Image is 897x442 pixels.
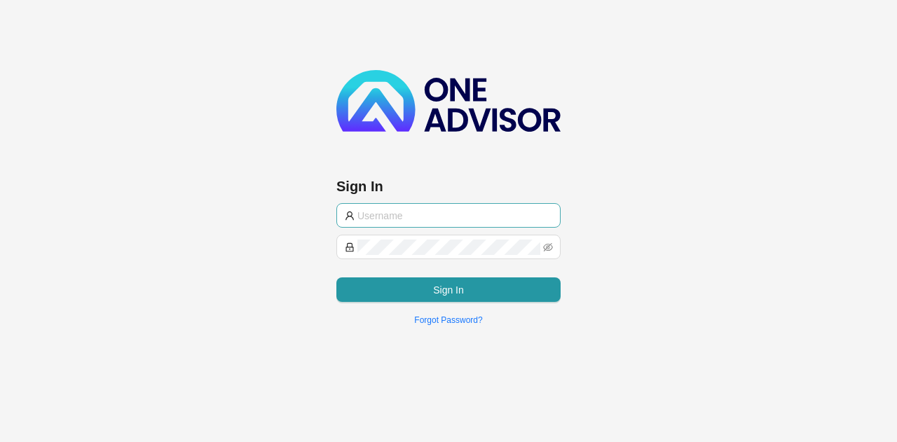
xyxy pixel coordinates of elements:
[414,315,482,325] a: Forgot Password?
[543,242,553,252] span: eye-invisible
[336,70,561,132] img: b89e593ecd872904241dc73b71df2e41-logo-dark.svg
[357,208,552,223] input: Username
[433,282,464,298] span: Sign In
[345,211,355,221] span: user
[336,277,561,302] button: Sign In
[336,177,561,196] h3: Sign In
[345,242,355,252] span: lock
